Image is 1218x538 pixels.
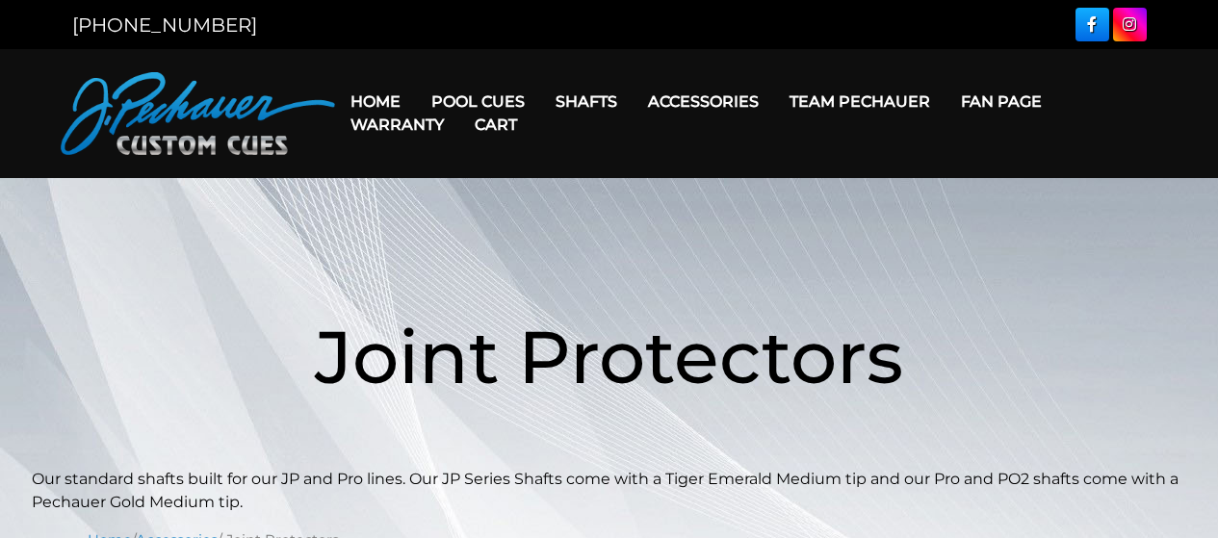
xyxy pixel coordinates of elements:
[32,468,1187,514] p: Our standard shafts built for our JP and Pro lines. Our JP Series Shafts come with a Tiger Emeral...
[335,77,416,126] a: Home
[774,77,946,126] a: Team Pechauer
[335,100,459,149] a: Warranty
[72,13,257,37] a: [PHONE_NUMBER]
[633,77,774,126] a: Accessories
[315,312,903,401] span: Joint Protectors
[416,77,540,126] a: Pool Cues
[459,100,532,149] a: Cart
[946,77,1057,126] a: Fan Page
[61,72,335,155] img: Pechauer Custom Cues
[540,77,633,126] a: Shafts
